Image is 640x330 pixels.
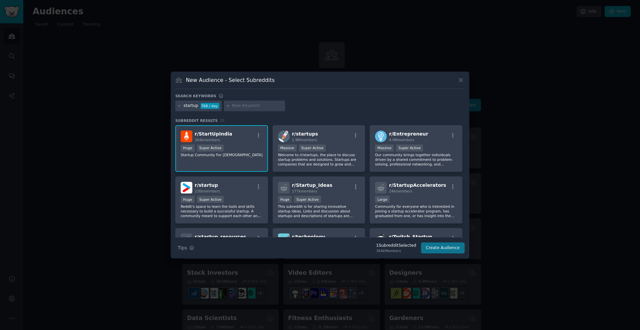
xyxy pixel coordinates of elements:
span: r/ startup [195,182,218,188]
p: Startup Community For [DEMOGRAPHIC_DATA] [181,153,263,157]
div: 1 Subreddit Selected [376,243,416,249]
div: Super Active [197,196,224,203]
img: Twitch_Startup [375,233,387,245]
span: r/ startups [292,131,318,137]
span: Subreddit Results [175,118,218,123]
p: This subreddit is for sharing innovative startup ideas. Links and discussion about startups and d... [278,204,360,218]
span: r/ StartupAccelerators [389,182,446,188]
img: startups [278,131,290,142]
span: r/ StartUpIndia [195,131,232,137]
button: Create Audience [421,242,465,254]
div: Massive [375,145,394,152]
span: 25 [220,119,225,123]
span: Tips [178,244,187,251]
div: Huge [181,196,195,203]
p: Reddit's space to learn the tools and skills necessary to build a successful startup. A community... [181,204,263,218]
span: r/ Startup_Ideas [292,182,332,188]
span: r/ Entrepreneur [389,131,428,137]
span: 1.9M members [292,138,317,142]
h3: New Audience - Select Subreddits [186,77,275,84]
p: Our community brings together individuals driven by a shared commitment to problem-solving, profe... [375,153,457,166]
input: New Keyword [232,103,283,109]
span: r/ Twitch_Startup [389,234,432,239]
div: Massive [278,145,297,152]
div: Large [375,196,390,203]
span: 230k members [195,189,220,193]
span: r/ startup_resources [195,234,246,239]
img: startup [181,182,192,193]
span: r/ technology [292,234,325,239]
span: 364k members [195,138,220,142]
p: Welcome to /r/startups, the place to discuss startup problems and solutions. Startups are compani... [278,153,360,166]
h3: Search keywords [175,94,216,98]
img: technology [278,233,290,245]
div: Super Active [294,196,321,203]
div: Super Active [197,145,224,152]
img: StartUpIndia [181,131,192,142]
div: 364k Members [376,248,416,253]
p: Community for everyone who is interested in joining a startup accelerator program, has graduated ... [375,204,457,218]
div: Huge [181,145,195,152]
span: 24k members [389,189,412,193]
span: 4.9M members [389,138,414,142]
div: startup [184,103,198,109]
div: Super Active [396,145,423,152]
button: Tips [175,242,196,254]
span: 177k members [292,189,317,193]
div: 768 / day [201,103,219,109]
div: Huge [278,196,292,203]
div: Super Active [299,145,326,152]
img: Entrepreneur [375,131,387,142]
